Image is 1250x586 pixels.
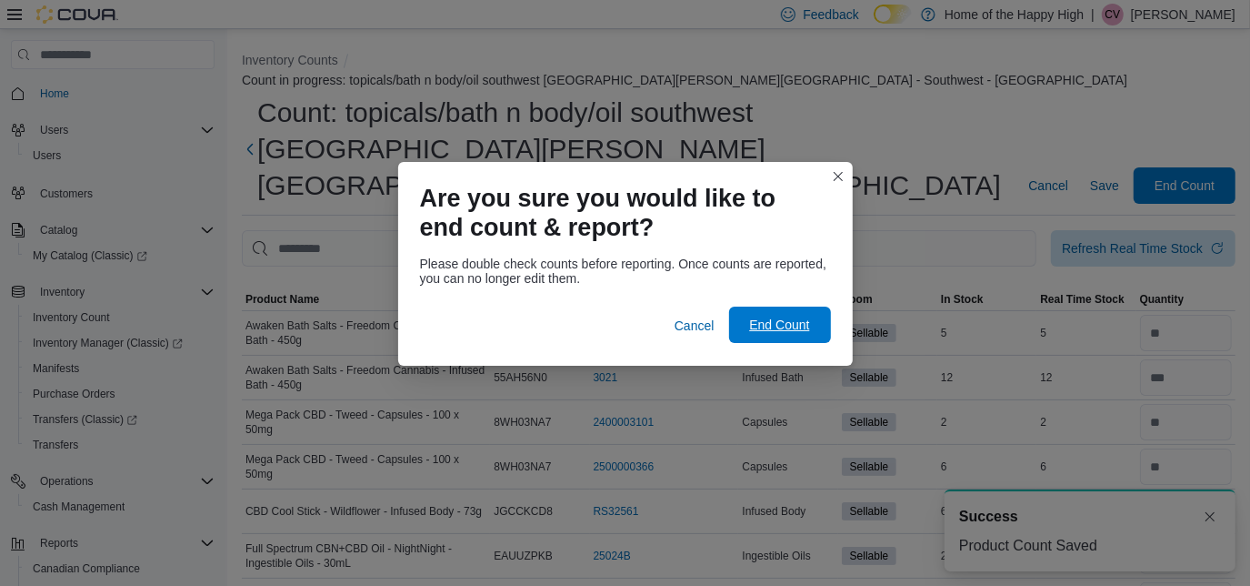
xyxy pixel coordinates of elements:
[667,308,722,344] button: Cancel
[420,184,816,242] h1: Are you sure you would like to end count & report?
[827,166,849,187] button: Closes this modal window
[749,316,809,334] span: End Count
[420,257,831,286] div: Please double check counts before reporting. Once counts are reported, you can no longer edit them.
[675,317,715,335] span: Cancel
[729,307,831,343] button: End Count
